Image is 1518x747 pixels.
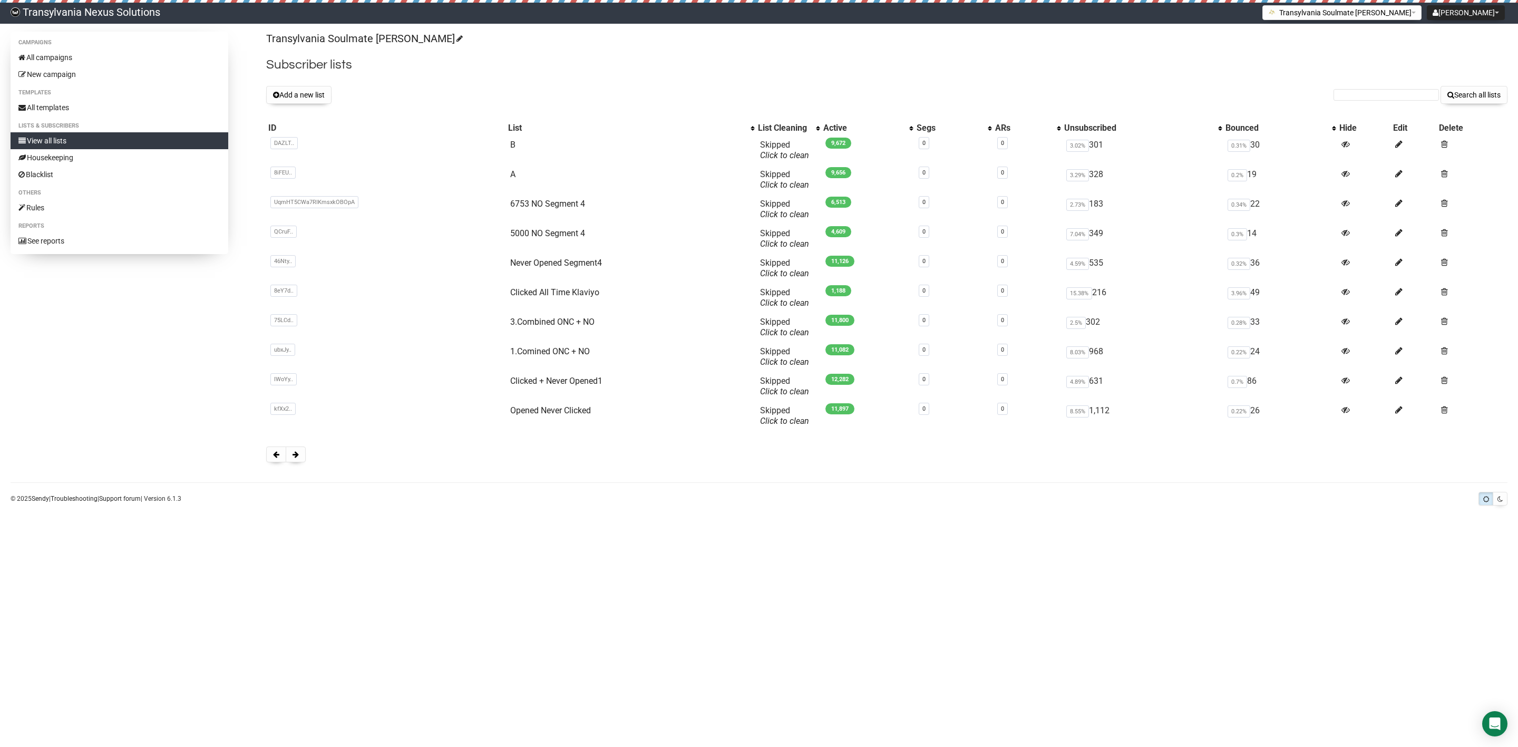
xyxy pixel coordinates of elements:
[825,138,851,149] span: 9,672
[914,121,993,135] th: Segs: No sort applied, activate to apply an ascending sort
[1223,401,1337,431] td: 26
[922,258,926,265] a: 0
[1001,228,1004,235] a: 0
[825,167,851,178] span: 9,656
[1393,123,1435,133] div: Edit
[760,258,809,278] span: Skipped
[823,123,903,133] div: Active
[760,405,809,426] span: Skipped
[922,405,926,412] a: 0
[760,150,809,160] a: Click to clean
[1223,283,1337,313] td: 49
[268,123,504,133] div: ID
[1228,346,1250,358] span: 0.22%
[922,317,926,324] a: 0
[270,373,297,385] span: IWoYy..
[825,256,854,267] span: 11,126
[760,346,809,367] span: Skipped
[1001,376,1004,383] a: 0
[11,86,228,99] li: Templates
[1066,199,1089,211] span: 2.73%
[1223,224,1337,254] td: 14
[11,49,228,66] a: All campaigns
[1228,228,1247,240] span: 0.3%
[510,199,585,209] a: 6753 NO Segment 4
[1228,199,1250,211] span: 0.34%
[1066,228,1089,240] span: 7.04%
[917,123,982,133] div: Segs
[1439,123,1505,133] div: Delete
[760,386,809,396] a: Click to clean
[1062,135,1223,165] td: 301
[11,66,228,83] a: New campaign
[1066,346,1089,358] span: 8.03%
[270,167,296,179] span: 8iFEU..
[1223,342,1337,372] td: 24
[760,209,809,219] a: Click to clean
[1223,313,1337,342] td: 33
[1001,258,1004,265] a: 0
[758,123,811,133] div: List Cleaning
[510,376,602,386] a: Clicked + Never Opened1
[510,346,590,356] a: 1.Comined ONC + NO
[270,403,296,415] span: kfXx2..
[510,169,515,179] a: A
[1228,258,1250,270] span: 0.32%
[11,132,228,149] a: View all lists
[1001,346,1004,353] a: 0
[1337,121,1391,135] th: Hide: No sort applied, sorting is disabled
[510,287,599,297] a: Clicked All Time Klaviyo
[11,36,228,49] li: Campaigns
[922,376,926,383] a: 0
[825,344,854,355] span: 11,082
[1225,123,1327,133] div: Bounced
[11,149,228,166] a: Housekeeping
[11,493,181,505] p: © 2025 | | | Version 6.1.3
[11,166,228,183] a: Blacklist
[1482,711,1507,736] div: Open Intercom Messenger
[1062,195,1223,224] td: 183
[922,228,926,235] a: 0
[1062,342,1223,372] td: 968
[825,285,851,296] span: 1,188
[1223,254,1337,283] td: 36
[270,344,295,356] span: ubxJy..
[1001,317,1004,324] a: 0
[1062,313,1223,342] td: 302
[760,287,809,308] span: Skipped
[1001,287,1004,294] a: 0
[1066,169,1089,181] span: 3.29%
[1066,317,1086,329] span: 2.5%
[922,287,926,294] a: 0
[1062,283,1223,313] td: 216
[1391,121,1437,135] th: Edit: No sort applied, sorting is disabled
[510,140,515,150] a: B
[1066,376,1089,388] span: 4.89%
[270,285,297,297] span: 8eY7d..
[270,314,297,326] span: 75LCd..
[1064,123,1213,133] div: Unsubscribed
[760,140,809,160] span: Skipped
[1339,123,1389,133] div: Hide
[506,121,756,135] th: List: No sort applied, activate to apply an ascending sort
[1268,8,1277,16] img: 1.png
[760,228,809,249] span: Skipped
[1001,405,1004,412] a: 0
[508,123,745,133] div: List
[922,140,926,147] a: 0
[760,357,809,367] a: Click to clean
[1228,140,1250,152] span: 0.31%
[995,123,1052,133] div: ARs
[1062,401,1223,431] td: 1,112
[1066,287,1092,299] span: 15.38%
[1228,169,1247,181] span: 0.2%
[1228,287,1250,299] span: 3.96%
[760,376,809,396] span: Skipped
[510,405,591,415] a: Opened Never Clicked
[825,315,854,326] span: 11,800
[825,374,854,385] span: 12,282
[1062,121,1223,135] th: Unsubscribed: No sort applied, activate to apply an ascending sort
[1062,254,1223,283] td: 535
[760,180,809,190] a: Click to clean
[1001,169,1004,176] a: 0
